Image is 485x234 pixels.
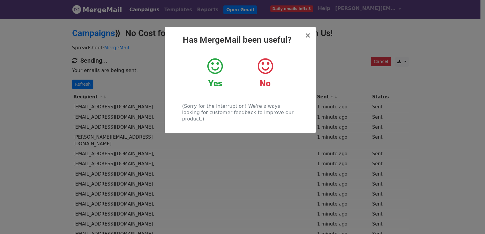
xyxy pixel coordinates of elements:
[245,57,286,89] a: No
[305,31,311,40] span: ×
[170,35,311,45] h2: Has MergeMail been useful?
[305,32,311,39] button: Close
[208,78,222,88] strong: Yes
[182,103,298,122] p: (Sorry for the interruption! We're always looking for customer feedback to improve our product.)
[195,57,236,89] a: Yes
[260,78,271,88] strong: No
